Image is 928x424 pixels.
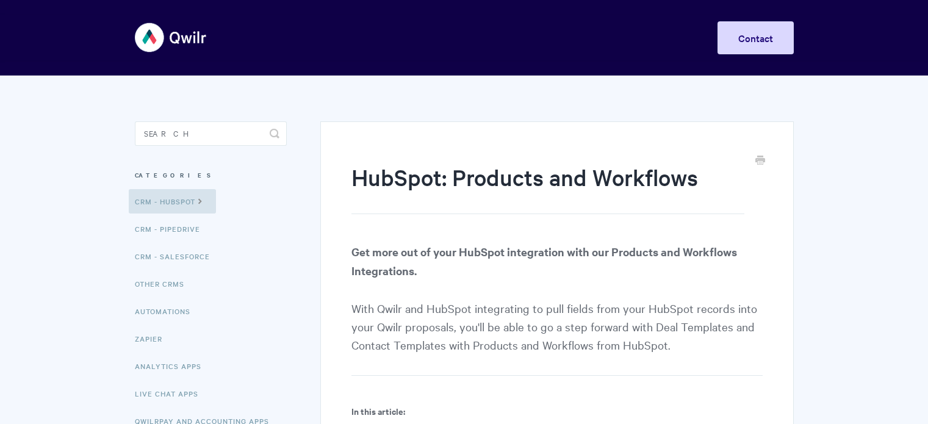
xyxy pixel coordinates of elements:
a: CRM - Pipedrive [135,217,209,241]
a: Automations [135,299,200,323]
p: With Qwilr and HubSpot integrating to pull fields from your HubSpot records into your Qwilr propo... [351,242,762,376]
h3: Categories [135,164,287,186]
a: Print this Article [755,154,765,168]
a: Analytics Apps [135,354,210,378]
b: In this article: [351,404,405,417]
a: Contact [718,21,794,54]
a: CRM - HubSpot [129,189,216,214]
a: CRM - Salesforce [135,244,219,268]
a: Other CRMs [135,271,193,296]
h1: HubSpot: Products and Workflows [351,162,744,214]
a: Live Chat Apps [135,381,207,406]
img: Qwilr Help Center [135,15,207,60]
strong: Get more out of your HubSpot integration with our Products and Workflows Integrations. [351,244,737,278]
input: Search [135,121,287,146]
a: Zapier [135,326,171,351]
